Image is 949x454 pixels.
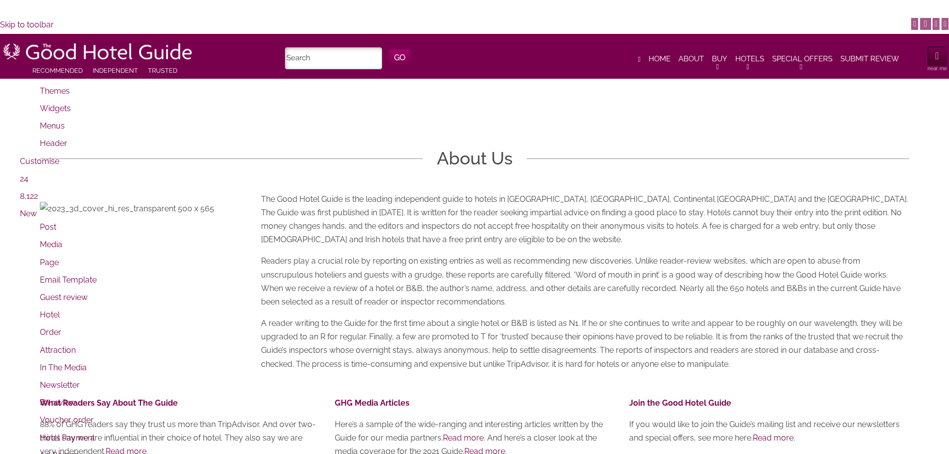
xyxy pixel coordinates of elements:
[261,316,909,371] p: A reader writing to the Guide for the first time about a single hotel or B&B is listed as N1. If ...
[629,398,731,408] a: Join the Good Hotel Guide
[261,254,909,308] p: Readers play a crucial role by reporting on existing entries as well as recommending new discover...
[735,54,764,64] span: Hotels
[678,54,704,64] span: About
[764,44,832,64] a: Special offers
[40,380,80,390] a: Newsletter
[40,310,60,319] a: Hotel
[20,156,59,166] a: Customise
[40,86,70,96] a: Themes
[261,192,909,247] p: The Good Hotel Guide is the leading independent guide to hotels in [GEOGRAPHIC_DATA], [GEOGRAPHIC...
[7,48,193,61] a: Good Hotel Guide
[389,49,410,66] button: Go
[24,84,286,151] ul: Good Hotel Guide
[727,44,764,64] a: Hotels
[704,44,727,64] a: Buy
[40,415,94,425] a: Voucher order
[285,47,382,69] input: Search
[40,222,56,232] a: Post
[443,433,484,443] a: Read more
[832,44,899,64] a: Submit review
[32,65,83,76] li: Recommended
[627,44,671,64] a: Home
[928,64,947,73] p: near me
[40,398,76,407] a: Ea review
[649,54,671,64] span: Home
[840,54,899,64] span: Submit review
[40,121,65,131] a: Menus
[40,327,61,337] a: Order
[772,54,832,64] span: Special offers
[753,433,794,443] a: Read more
[629,418,909,445] p: If you would like to join the Guide’s mailing list and receive our newsletters and special offers...
[40,345,76,355] a: Attraction
[40,139,67,148] a: Header
[671,44,704,64] a: About
[20,174,28,183] span: 24
[40,104,71,113] a: Widgets
[40,433,95,443] a: Hotel Payment
[423,150,527,167] h4: About Us
[40,293,88,302] a: Guest review
[335,398,409,408] a: GHG Media Articles
[40,240,62,249] a: Media
[712,54,727,64] span: Buy
[148,65,177,76] li: Trusted
[20,209,37,218] span: New
[93,65,138,76] li: Independent
[40,363,87,372] a: In The Media
[40,258,59,267] a: Page
[40,275,97,285] a: Email Template
[20,191,38,201] span: 8,122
